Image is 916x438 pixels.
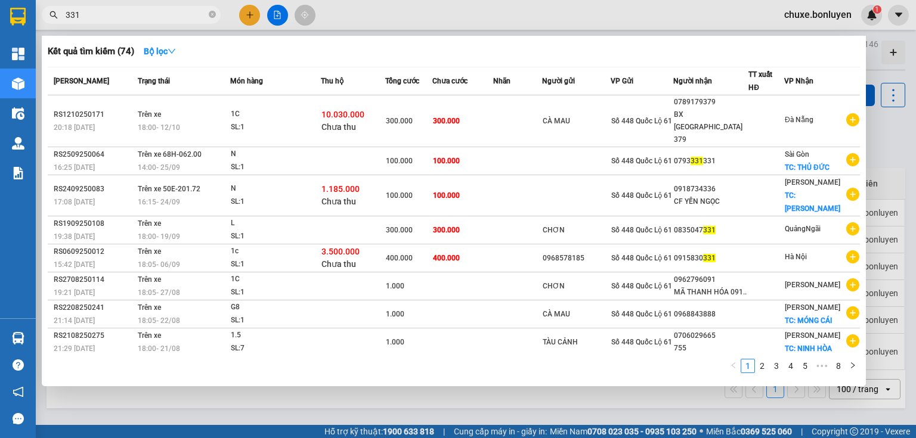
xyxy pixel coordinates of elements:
a: 4 [784,359,797,372]
div: 0968578185 [543,252,610,265]
div: CHƠN [543,280,610,293]
div: SL: 1 [231,286,320,299]
li: Next 5 Pages [812,359,831,373]
span: Trên xe [138,303,161,312]
span: notification [13,386,24,397]
span: plus-circle [846,153,859,166]
div: 0968843888 [674,308,748,321]
div: 0793 331 [674,155,748,167]
span: 400.000 [386,254,413,262]
div: RS2509250064 [54,148,134,161]
div: RS2409250083 [54,183,134,195]
img: solution-icon [12,167,24,179]
div: 1c [231,245,320,258]
span: Số 448 Quốc Lộ 61 [611,282,672,290]
a: 8 [832,359,845,372]
span: 400.000 [433,254,460,262]
span: 100.000 [433,157,460,165]
span: 3.500.000 [321,247,360,256]
button: left [726,359,741,373]
div: RS2108250275 [54,330,134,342]
span: Trên xe [138,247,161,256]
span: question-circle [13,359,24,371]
div: N [231,148,320,161]
span: 14:00 - 25/09 [138,163,180,172]
span: Thu hộ [321,77,343,85]
div: CÀ MAU [543,308,610,321]
span: Chưa cước [432,77,468,85]
div: RS1210250171 [54,108,134,121]
span: plus-circle [846,222,859,235]
span: 1.000 [386,282,404,290]
span: search [49,11,58,19]
span: Số 448 Quốc Lộ 61 [611,310,672,318]
li: 8 [831,359,846,373]
span: VP Nhận [784,77,813,85]
li: 5 [798,359,812,373]
div: 1C [231,108,320,121]
span: [PERSON_NAME] [785,281,840,289]
span: Chưa thu [321,259,356,269]
div: N [231,182,320,195]
span: 100.000 [433,191,460,200]
span: 300.000 [433,117,460,125]
div: BX [GEOGRAPHIC_DATA] 379 [674,108,748,146]
span: close-circle [209,10,216,21]
div: CHƠN [543,224,610,237]
div: SL: 1 [231,121,320,134]
span: 15:42 [DATE] [54,260,95,269]
a: 1 [741,359,754,372]
div: RS2708250114 [54,274,134,286]
li: 4 [784,359,798,373]
div: 0915830 [674,252,748,265]
span: 331 [703,254,716,262]
div: 0962796091 [674,274,748,286]
button: right [846,359,860,373]
span: left [730,362,737,369]
img: logo-vxr [10,8,26,26]
span: 1.185.000 [321,184,360,194]
span: down [168,47,176,55]
div: TÀU CẢNH [543,336,610,349]
div: SL: 1 [231,258,320,271]
span: Người gửi [542,77,575,85]
a: 2 [756,359,769,372]
div: RS1909250108 [54,218,134,230]
div: CÀ MAU [543,115,610,128]
li: 1 [741,359,755,373]
div: CF YẾN NGỌC [674,195,748,208]
span: Tổng cước [385,77,419,85]
a: 5 [799,359,812,372]
div: 0706029665 [674,330,748,342]
span: Số 448 Quốc Lộ 61 [611,226,672,234]
span: 18:00 - 12/10 [138,123,180,132]
span: Số 448 Quốc Lộ 61 [611,117,672,125]
span: [PERSON_NAME] [785,178,840,187]
div: G8 [231,301,320,314]
div: SL: 1 [231,195,320,209]
li: Next Page [846,359,860,373]
a: 3 [770,359,783,372]
span: VP Gửi [611,77,633,85]
span: 21:29 [DATE] [54,344,95,353]
span: Trên xe [138,110,161,119]
span: 19:38 [DATE] [54,232,95,241]
span: Số 448 Quốc Lộ 61 [611,254,672,262]
img: warehouse-icon [12,77,24,90]
span: plus-circle [846,334,859,347]
span: 100.000 [386,191,413,200]
span: TC: THỦ ĐỨC [785,163,830,172]
span: 300.000 [386,226,413,234]
li: Previous Page [726,359,741,373]
div: SL: 1 [231,161,320,174]
span: Số 448 Quốc Lộ 61 [611,191,672,200]
span: 300.000 [433,226,460,234]
div: L [231,217,320,230]
span: 18:05 - 22/08 [138,316,180,325]
span: QuảngNgãi [785,225,821,233]
li: 2 [755,359,769,373]
span: [PERSON_NAME] [785,331,840,340]
span: TT xuất HĐ [748,70,772,92]
div: SL: 1 [231,314,320,327]
span: 20:18 [DATE] [54,123,95,132]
